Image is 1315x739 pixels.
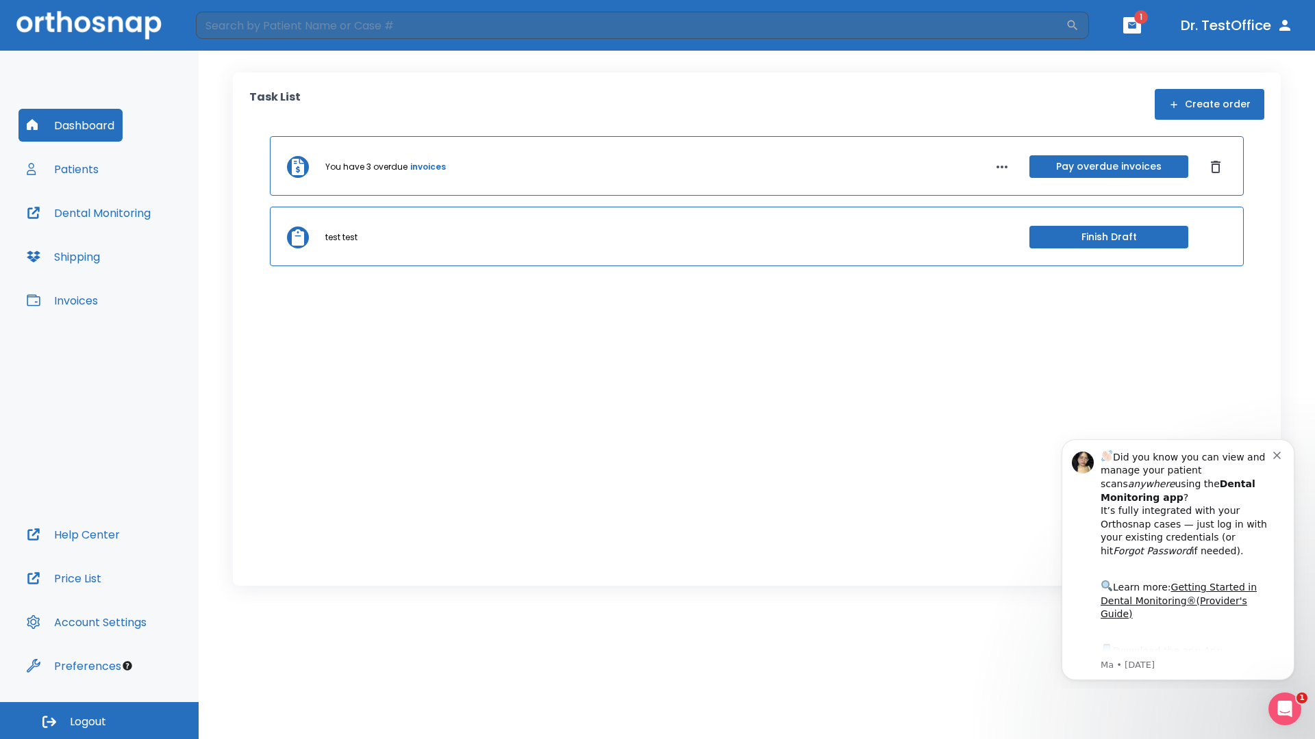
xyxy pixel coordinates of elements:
[1029,226,1188,248] button: Finish Draft
[1155,89,1264,120] button: Create order
[410,161,446,173] a: invoices
[16,11,162,39] img: Orthosnap
[18,562,110,595] button: Price List
[325,231,358,244] p: test test
[18,606,155,638] button: Account Settings
[325,161,408,173] p: You have 3 overdue
[249,89,301,120] p: Task List
[60,218,181,243] a: App Store
[1134,10,1148,24] span: 1
[18,153,107,185] button: Patients
[18,518,128,551] button: Help Center
[121,660,134,672] div: Tooltip anchor
[18,284,106,317] button: Invoices
[60,215,232,285] div: Download the app: | ​ Let us know if you need help getting started!
[70,714,106,729] span: Logout
[1029,155,1188,178] button: Pay overdue invoices
[1175,13,1299,38] button: Dr. TestOffice
[60,232,232,244] p: Message from Ma, sent 4w ago
[18,109,123,142] button: Dashboard
[196,12,1066,39] input: Search by Patient Name or Case #
[1041,427,1315,688] iframe: Intercom notifications message
[1268,692,1301,725] iframe: Intercom live chat
[18,649,129,682] button: Preferences
[1205,156,1227,178] button: Dismiss
[18,240,108,273] button: Shipping
[232,21,243,32] button: Dismiss notification
[1297,692,1307,703] span: 1
[18,196,159,229] button: Dental Monitoring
